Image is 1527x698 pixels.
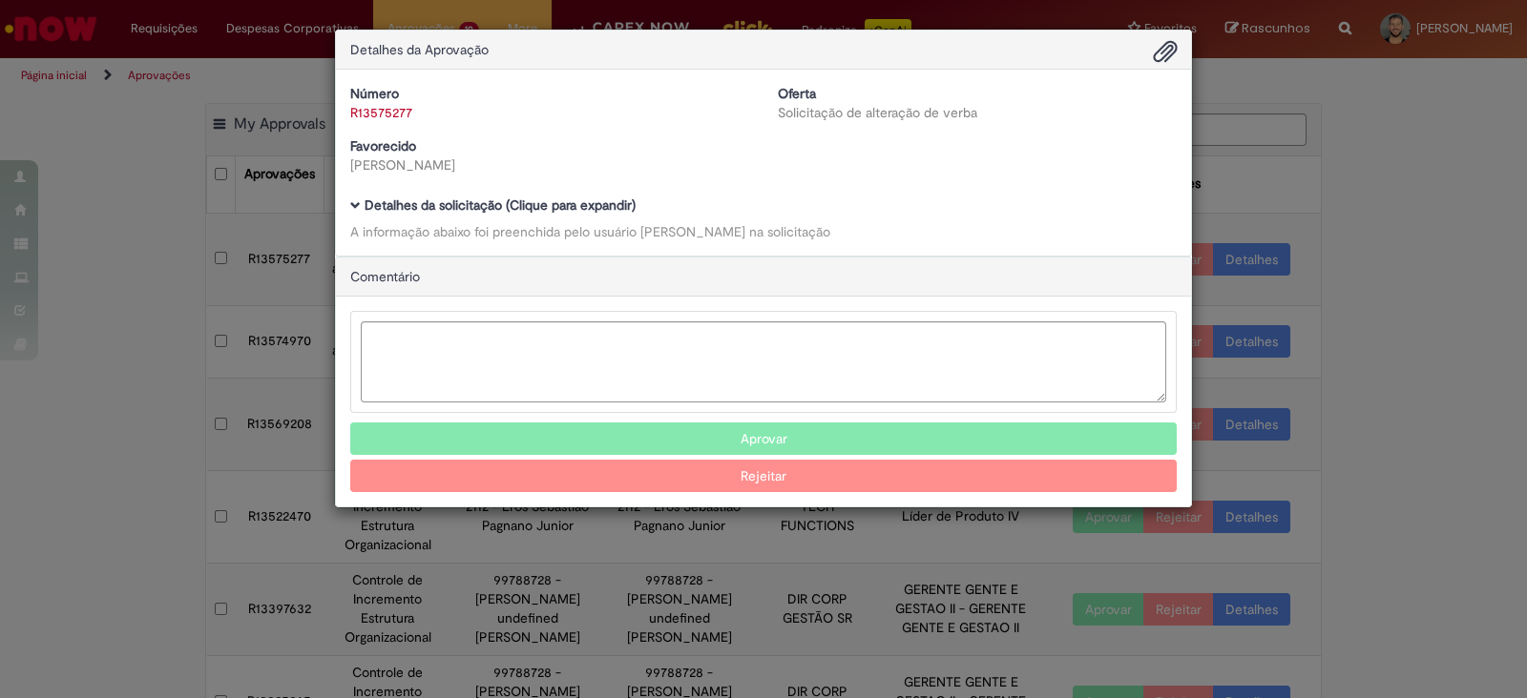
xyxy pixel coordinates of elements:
b: Favorecido [350,137,416,154]
span: Detalhes da Aprovação [350,41,489,58]
div: A informação abaixo foi preenchida pelo usuário [PERSON_NAME] na solicitação [350,222,1177,241]
span: Comentário [350,268,420,285]
div: Solicitação de alteração de verba [778,103,1177,122]
a: R13575277 [350,104,412,121]
b: Detalhes da solicitação (Clique para expandir) [365,196,636,214]
button: Rejeitar [350,460,1177,492]
b: Oferta [778,85,816,102]
div: [PERSON_NAME] [350,155,749,174]
b: Número [350,85,399,102]
h5: Detalhes da solicitação (Clique para expandir) [350,198,1177,213]
button: Aprovar [350,422,1177,455]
